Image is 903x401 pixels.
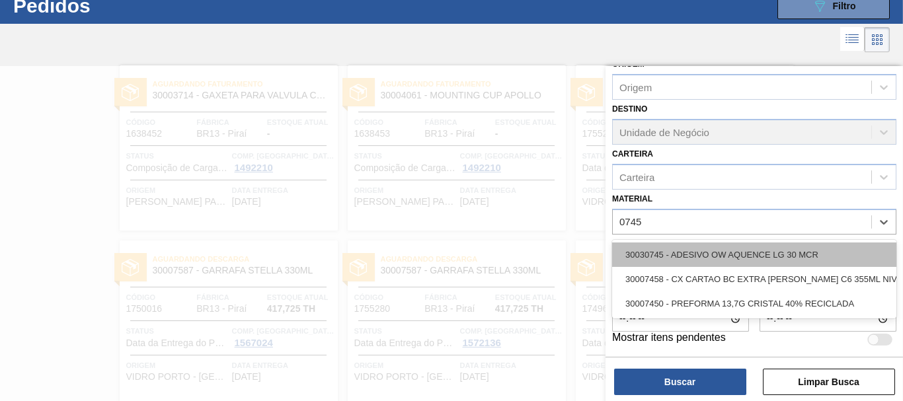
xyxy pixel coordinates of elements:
div: Visão em Cards [865,27,890,52]
div: Visão em Lista [840,27,865,52]
div: Carteira [619,171,654,182]
div: 30007450 - PREFORMA 13,7G CRISTAL 40% RECICLADA [612,291,896,316]
a: statusAguardando Descarga30007587 - GARRAFA STELLA 330MLCódigo1755278FábricaBR13 - PiraíEstoque a... [566,65,794,231]
label: Material [612,194,652,203]
label: Carteira [612,149,653,159]
label: Mostrar itens pendentes [612,332,726,347]
div: Origem [619,82,652,93]
label: Destino [612,104,647,114]
a: statusAguardando Faturamento30004061 - MOUNTING CUP APOLLOCódigo1638453FábricaBR13 - PiraíEstoque... [338,65,566,231]
span: Filtro [833,1,856,11]
div: 30007458 - CX CARTAO BC EXTRA [PERSON_NAME] C6 355ML NIV19 [612,267,896,291]
div: 30030745 - ADESIVO OW AQUENCE LG 30 MCR [612,242,896,267]
a: statusAguardando Faturamento30003714 - GAXETA PARA VALVULA COSTERCódigo1638452FábricaBR13 - Piraí... [110,65,338,231]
